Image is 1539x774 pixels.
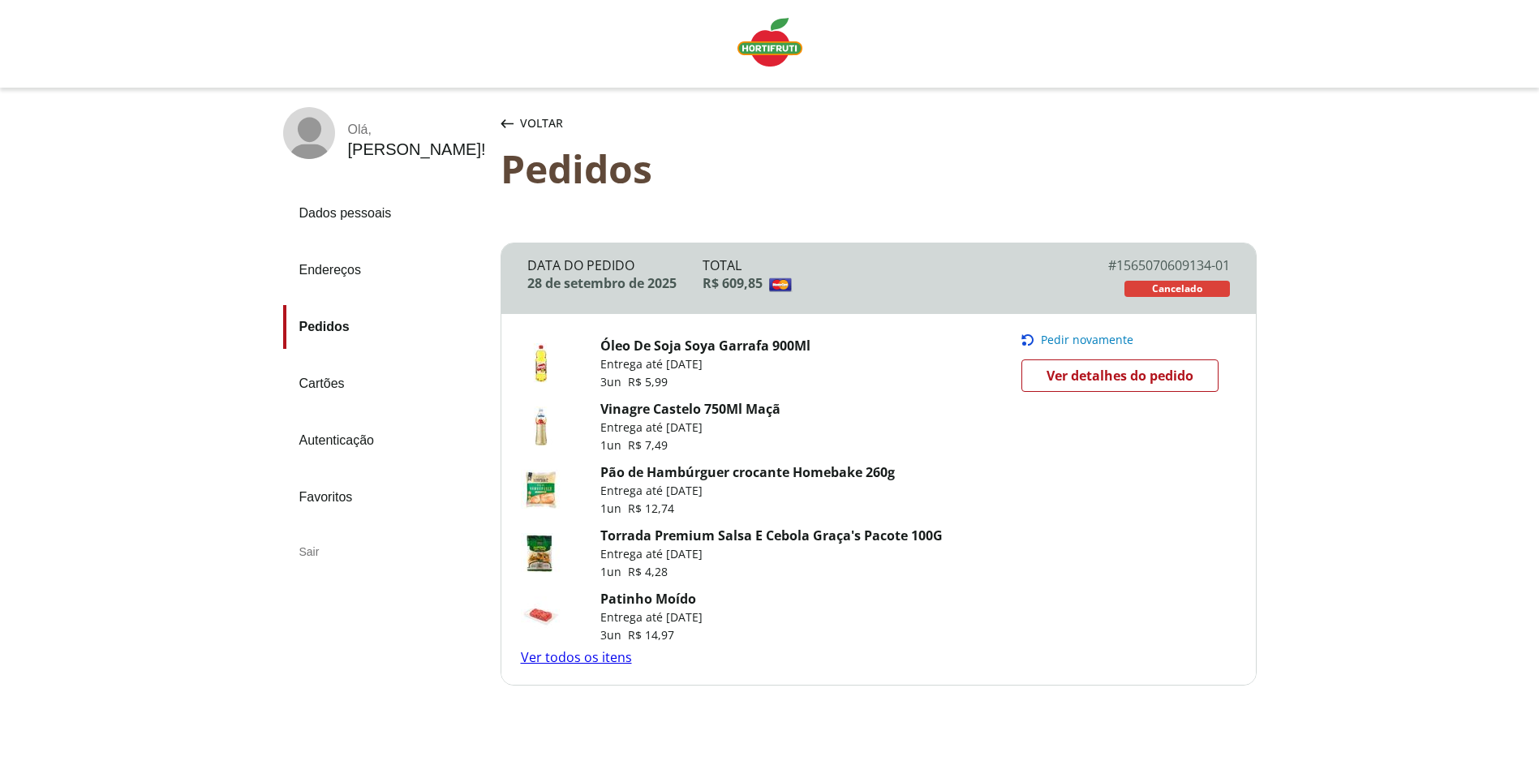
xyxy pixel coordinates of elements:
span: Cancelado [1152,282,1202,295]
a: Óleo De Soja Soya Garrafa 900Ml [600,337,810,355]
a: Autenticação [283,419,488,462]
a: Favoritos [283,475,488,519]
div: Data do Pedido [527,256,703,274]
a: Cartões [283,362,488,406]
img: Pão de Hambúrguer crocante Homebake 260g [521,470,561,510]
span: R$ 5,99 [628,374,668,389]
a: Patinho Moído [600,590,696,608]
span: R$ 4,28 [628,564,668,579]
a: Ver detalhes do pedido [1021,359,1219,392]
div: [PERSON_NAME] ! [348,140,486,159]
div: Pedidos [501,146,1257,191]
a: Ver todos os itens [521,648,632,666]
a: Vinagre Castelo 750Ml Maçã [600,400,780,418]
img: Patinho Moído [521,596,561,637]
span: 1 un [600,501,628,516]
span: Ver detalhes do pedido [1047,363,1193,388]
p: Entrega até [DATE] [600,356,810,372]
span: R$ 14,97 [628,627,674,643]
span: 3 un [600,374,628,389]
span: 3 un [600,627,628,643]
span: Pedir novamente [1041,333,1133,346]
p: Entrega até [DATE] [600,546,943,562]
div: R$ 609,85 [703,274,1054,292]
a: Logo [731,11,809,76]
img: Logo [737,18,802,67]
div: 28 de setembro de 2025 [527,274,703,292]
span: Voltar [520,115,563,131]
div: Olá , [348,123,486,137]
a: Pedidos [283,305,488,349]
a: Endereços [283,248,488,292]
p: Entrega até [DATE] [600,483,895,499]
div: Sair [283,532,488,571]
span: R$ 7,49 [628,437,668,453]
a: Dados pessoais [283,191,488,235]
a: Torrada Premium Salsa E Cebola Graça's Pacote 100G [600,527,943,544]
img: Óleo De Soja Soya Garrafa 900Ml [521,343,561,384]
img: Vinagre Castelo 750Ml Maçã [521,406,561,447]
span: 1 un [600,437,628,453]
a: Pão de Hambúrguer crocante Homebake 260g [600,463,895,481]
p: Entrega até [DATE] [600,419,780,436]
img: Torrada Premium Salsa E Cebola Graça's Pacote 100G [521,533,561,574]
div: Total [703,256,1054,274]
button: Voltar [497,107,566,140]
p: Entrega até [DATE] [600,609,703,626]
button: Pedir novamente [1021,333,1229,346]
span: 1 un [600,564,628,579]
div: # 1565070609134-01 [1054,256,1230,274]
span: R$ 12,74 [628,501,674,516]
